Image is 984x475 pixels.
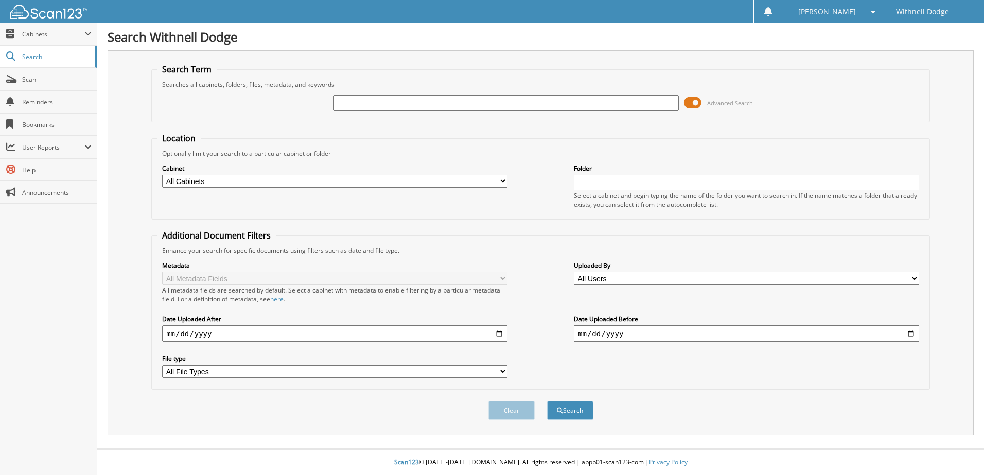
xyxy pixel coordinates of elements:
button: Clear [488,401,535,420]
span: Reminders [22,98,92,106]
span: [PERSON_NAME] [798,9,856,15]
span: Bookmarks [22,120,92,129]
div: Select a cabinet and begin typing the name of the folder you want to search in. If the name match... [574,191,919,209]
img: scan123-logo-white.svg [10,5,87,19]
div: Enhance your search for specific documents using filters such as date and file type. [157,246,924,255]
label: Folder [574,164,919,173]
label: Uploaded By [574,261,919,270]
input: end [574,325,919,342]
span: Help [22,166,92,174]
button: Search [547,401,593,420]
div: All metadata fields are searched by default. Select a cabinet with metadata to enable filtering b... [162,286,507,303]
span: Search [22,52,90,61]
label: Metadata [162,261,507,270]
span: Withnell Dodge [896,9,949,15]
div: © [DATE]-[DATE] [DOMAIN_NAME]. All rights reserved | appb01-scan123-com | [97,450,984,475]
label: Date Uploaded After [162,315,507,323]
a: here [270,295,284,303]
label: Date Uploaded Before [574,315,919,323]
div: Optionally limit your search to a particular cabinet or folder [157,149,924,158]
span: Scan123 [394,458,419,466]
label: Cabinet [162,164,507,173]
legend: Location [157,133,201,144]
a: Privacy Policy [649,458,688,466]
legend: Search Term [157,64,217,75]
label: File type [162,354,507,363]
legend: Additional Document Filters [157,230,276,241]
input: start [162,325,507,342]
span: Announcements [22,188,92,197]
div: Searches all cabinets, folders, files, metadata, and keywords [157,80,924,89]
span: Advanced Search [707,99,753,107]
h1: Search Withnell Dodge [108,28,974,45]
span: User Reports [22,143,84,152]
span: Scan [22,75,92,84]
span: Cabinets [22,30,84,39]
